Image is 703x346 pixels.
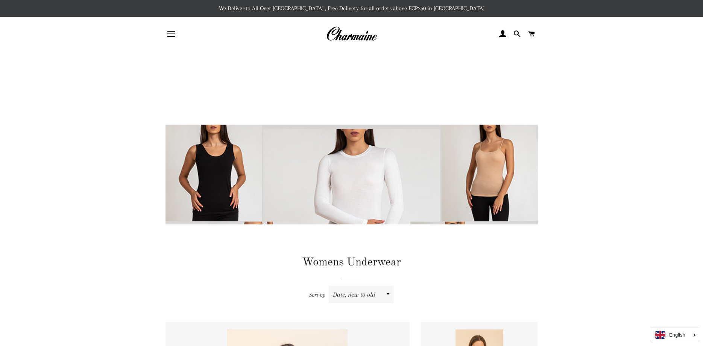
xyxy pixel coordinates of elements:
[309,291,325,298] span: Sort by
[166,125,538,311] img: Womens Underwear
[655,331,695,339] a: English
[166,255,538,270] h1: Womens Underwear
[326,26,377,42] img: Charmaine Egypt
[669,332,685,337] i: English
